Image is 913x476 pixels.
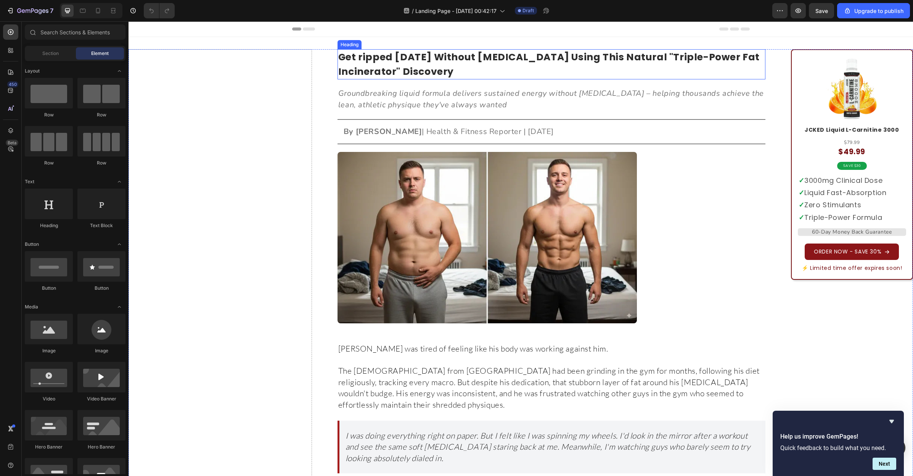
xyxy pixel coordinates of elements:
button: 7 [3,3,57,18]
span: Button [25,241,39,248]
p: ORDER NOW - SAVE 30% [685,227,753,234]
span: Draft [522,7,534,14]
strong: ✓ [670,154,676,164]
strong: ✓ [670,166,676,176]
div: Row [77,111,125,118]
img: gempages_573596076041307200-c5bbc982-a158-4731-b4cf-8ece4eaac635.webp [209,131,508,302]
span: Media [25,303,38,310]
span: Landing Page - [DATE] 00:42:17 [415,7,497,15]
p: Groundbreaking liquid formula delivers sustained energy without [MEDICAL_DATA] – helping thousand... [210,66,636,89]
div: Heading [211,20,231,27]
div: Text Block [77,222,125,229]
span: Element [91,50,109,57]
div: Help us improve GemPages! [780,417,896,470]
p: $79.99 [670,118,777,124]
img: gempages_573596076041307200-be2bb7bd-c1e0-42bb-ad47-768f5a403ea2.webp [691,35,756,100]
p: $49.99 [670,126,777,136]
div: Button [25,285,73,292]
p: 3000mg Clinical Dose [670,153,777,165]
button: <p>ORDER NOW - SAVE 30%</p> [676,222,770,239]
p: ⚡ Limited time offer expires soon! [670,243,777,251]
div: Row [25,111,73,118]
div: Image [77,347,125,354]
div: 450 [7,81,18,87]
div: Hero Banner [25,444,73,450]
p: Quick feedback to build what you need. [780,444,896,452]
div: Undo/Redo [144,3,175,18]
p: [PERSON_NAME] was tired of feeling like his body was working against him. [210,322,636,333]
button: Next question [873,458,896,470]
strong: ✓ [670,179,676,188]
button: Save [809,3,834,18]
span: Section [42,50,59,57]
div: Upgrade to publish [844,7,903,15]
div: Image [25,347,73,354]
h2: Get ripped [DATE] Without [MEDICAL_DATA] Using This Natural "Triple-Power Fat Incinerator" Discovery [209,28,637,58]
input: Search Sections & Elements [25,24,125,40]
span: Toggle open [113,176,125,188]
div: Hero Banner [77,444,125,450]
strong: By [PERSON_NAME] [215,105,294,115]
span: Layout [25,68,40,74]
p: 60-Day Money Back Guarantee [669,207,778,215]
p: The [DEMOGRAPHIC_DATA] from [GEOGRAPHIC_DATA] had been grinding in the gym for months, following ... [210,344,636,389]
p: I was doing everything right on paper. But I felt like I was spinning my wheels. I'd look in the ... [217,409,631,442]
h2: Help us improve GemPages! [780,432,896,441]
p: Zero Stimulants [670,177,777,190]
button: Hide survey [887,417,896,426]
div: Row [25,160,73,166]
span: / [412,7,414,15]
p: Liquid Fast-Absorption [670,165,777,177]
p: SAVE $30 [715,142,732,147]
div: Beta [6,140,18,146]
strong: ✓ [670,191,676,201]
div: Button [77,285,125,292]
span: Toggle open [113,238,125,250]
div: Video [25,395,73,402]
p: 7 [50,6,53,15]
span: Toggle open [113,301,125,313]
p: Triple-Power Formula [670,190,777,202]
iframe: Design area [129,21,913,476]
span: Save [815,8,828,14]
span: Text [25,178,34,185]
h2: JCKED Liquid L-Carnitine 3000 [669,104,778,113]
div: Video Banner [77,395,125,402]
button: Upgrade to publish [837,3,910,18]
p: | Health & Fitness Reporter | [DATE] [215,105,631,116]
div: Heading [25,222,73,229]
span: Toggle open [113,65,125,77]
div: Row [77,160,125,166]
